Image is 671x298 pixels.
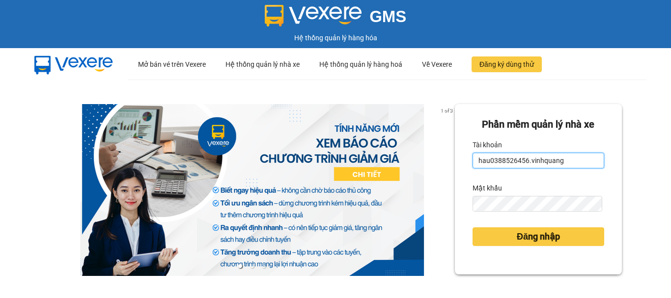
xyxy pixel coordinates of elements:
[517,230,560,244] span: Đăng nhập
[473,227,604,246] button: Đăng nhập
[479,59,534,70] span: Đăng ký dùng thử
[473,196,602,212] input: Mật khẩu
[422,49,452,80] div: Về Vexere
[473,117,604,132] div: Phần mềm quản lý nhà xe
[265,15,407,23] a: GMS
[473,137,502,153] label: Tài khoản
[441,104,455,276] button: next slide / item
[25,48,123,81] img: mbUUG5Q.png
[473,180,502,196] label: Mật khẩu
[265,5,362,27] img: logo 2
[238,264,242,268] li: slide item 1
[319,49,402,80] div: Hệ thống quản lý hàng hoá
[369,7,406,26] span: GMS
[472,56,542,72] button: Đăng ký dùng thử
[138,49,206,80] div: Mở bán vé trên Vexere
[473,153,604,168] input: Tài khoản
[49,104,63,276] button: previous slide / item
[225,49,300,80] div: Hệ thống quản lý nhà xe
[2,32,669,43] div: Hệ thống quản lý hàng hóa
[438,104,455,117] p: 1 of 3
[262,264,266,268] li: slide item 3
[250,264,254,268] li: slide item 2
